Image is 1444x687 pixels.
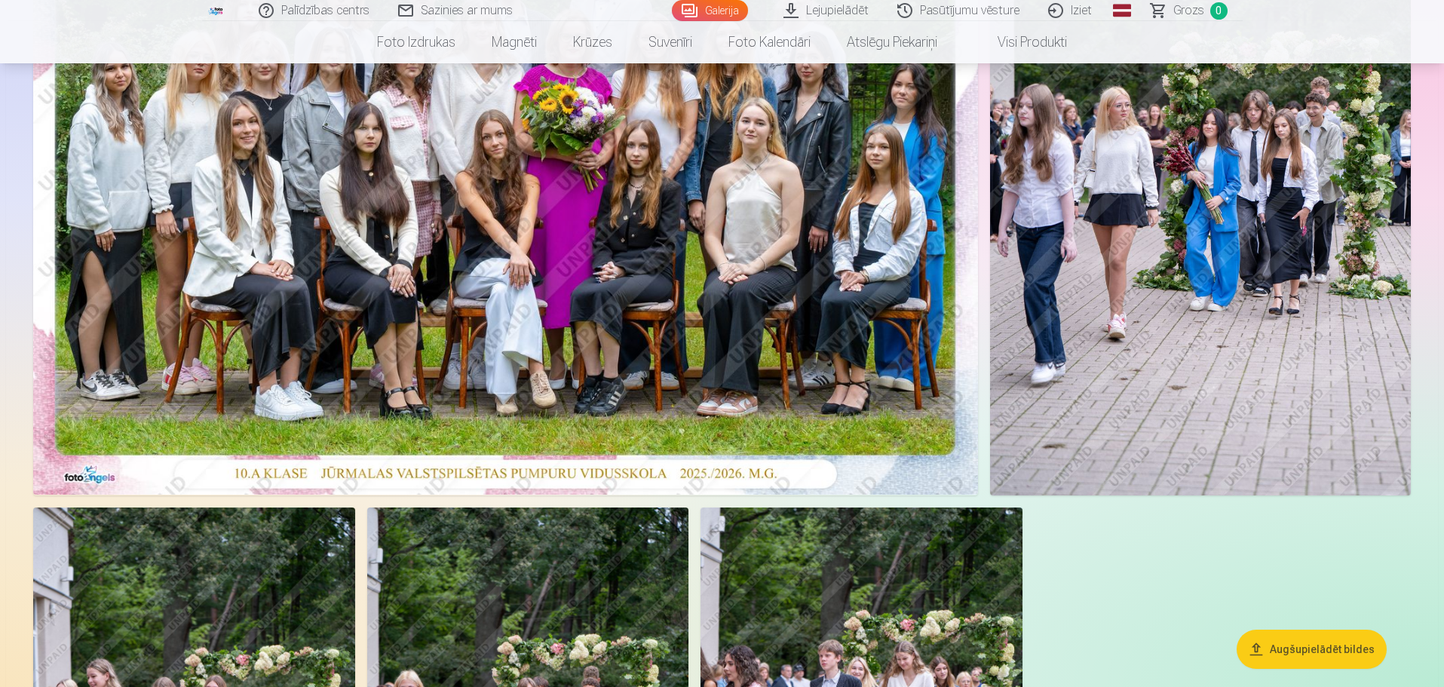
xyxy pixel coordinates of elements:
[1210,2,1228,20] span: 0
[955,21,1085,63] a: Visi produkti
[630,21,710,63] a: Suvenīri
[474,21,555,63] a: Magnēti
[208,6,225,15] img: /fa3
[359,21,474,63] a: Foto izdrukas
[829,21,955,63] a: Atslēgu piekariņi
[710,21,829,63] a: Foto kalendāri
[1237,630,1387,669] button: Augšupielādēt bildes
[1173,2,1204,20] span: Grozs
[555,21,630,63] a: Krūzes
